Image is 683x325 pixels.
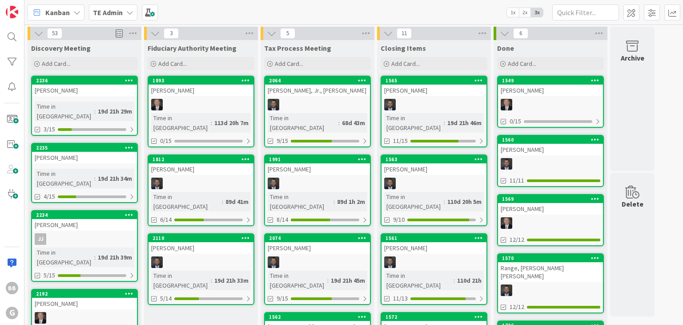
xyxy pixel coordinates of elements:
span: 11/11 [510,176,524,185]
div: 19d 21h 29m [96,106,134,116]
span: : [338,118,340,128]
span: : [333,197,335,207]
div: 2236 [36,77,137,84]
div: [PERSON_NAME] [382,242,486,254]
div: 2064[PERSON_NAME], Jr., [PERSON_NAME] [265,77,370,96]
span: 53 [47,28,62,39]
div: 1563 [386,156,486,162]
span: 5/14 [160,294,172,303]
div: JW [265,99,370,110]
span: : [94,252,96,262]
div: [PERSON_NAME] [149,242,253,254]
div: Range, [PERSON_NAME] [PERSON_NAME] [498,262,603,282]
div: JW [498,158,603,170]
div: Time in [GEOGRAPHIC_DATA] [268,271,327,290]
img: JW [384,99,396,110]
span: Done [497,44,514,53]
div: JW [149,178,253,189]
div: Time in [GEOGRAPHIC_DATA] [35,248,94,267]
span: Discovery Meeting [31,44,91,53]
div: 1561 [382,234,486,242]
div: Time in [GEOGRAPHIC_DATA] [384,271,454,290]
span: : [211,118,212,128]
div: BG [498,99,603,110]
span: 5/15 [44,271,55,280]
div: 1561 [386,235,486,241]
div: 68d 43m [340,118,367,128]
div: 1549 [502,77,603,84]
span: 6 [513,28,528,39]
div: JJ [35,233,46,245]
div: 19d 21h 45m [329,276,367,285]
div: 110d 20h 5m [445,197,484,207]
div: 1893 [149,77,253,85]
div: [PERSON_NAME] [32,219,137,231]
div: [PERSON_NAME] [382,163,486,175]
span: Tax Process Meeting [264,44,331,53]
div: 2064 [265,77,370,85]
span: 0/15 [160,136,172,146]
div: 1565 [382,77,486,85]
div: 2074 [265,234,370,242]
div: [PERSON_NAME] [382,85,486,96]
span: : [454,276,455,285]
div: 1560[PERSON_NAME] [498,136,603,155]
div: 2236 [32,77,137,85]
div: 1560 [498,136,603,144]
div: 1563[PERSON_NAME] [382,155,486,175]
img: JW [268,178,279,189]
span: Fiduciary Authority Meeting [148,44,237,53]
div: 2235[PERSON_NAME] [32,144,137,163]
div: 1562 [269,314,370,320]
div: 1893[PERSON_NAME] [149,77,253,96]
span: 3/15 [44,125,55,134]
img: JW [501,284,512,296]
div: 1563 [382,155,486,163]
div: [PERSON_NAME] [32,85,137,96]
span: 4/15 [44,192,55,201]
div: 2236[PERSON_NAME] [32,77,137,96]
div: Time in [GEOGRAPHIC_DATA] [268,192,333,211]
span: Kanban [45,7,70,18]
span: 6/14 [160,215,172,224]
span: : [444,118,445,128]
div: 19d 21h 34m [96,174,134,183]
div: Time in [GEOGRAPHIC_DATA] [35,102,94,121]
span: Closing Items [381,44,426,53]
img: JW [151,256,163,268]
div: 1893 [153,77,253,84]
div: JW [382,178,486,189]
div: 1812 [153,156,253,162]
input: Quick Filter... [552,4,619,20]
div: [PERSON_NAME] [149,85,253,96]
div: 2234[PERSON_NAME] [32,211,137,231]
div: 2234 [32,211,137,219]
img: Visit kanbanzone.com [6,6,18,18]
div: 1569 [498,195,603,203]
span: Add Card... [42,60,70,68]
div: 1991 [269,156,370,162]
div: 1549[PERSON_NAME] [498,77,603,96]
span: 0/15 [510,117,521,126]
div: 2110 [153,235,253,241]
div: 19d 21h 46m [445,118,484,128]
div: 89d 1h 2m [335,197,367,207]
div: 1569[PERSON_NAME] [498,195,603,215]
div: 2064 [269,77,370,84]
div: Time in [GEOGRAPHIC_DATA] [384,192,444,211]
div: 1569 [502,196,603,202]
div: Time in [GEOGRAPHIC_DATA] [268,113,338,133]
div: [PERSON_NAME] [32,298,137,309]
div: Time in [GEOGRAPHIC_DATA] [151,192,222,211]
div: 1570Range, [PERSON_NAME] [PERSON_NAME] [498,254,603,282]
div: BG [498,217,603,229]
div: 2192[PERSON_NAME] [32,290,137,309]
span: 5 [280,28,295,39]
div: Archive [621,53,644,63]
span: Add Card... [158,60,187,68]
div: 2235 [32,144,137,152]
div: JW [382,256,486,268]
div: 1570 [502,255,603,261]
div: G [6,307,18,319]
div: BG [149,99,253,110]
